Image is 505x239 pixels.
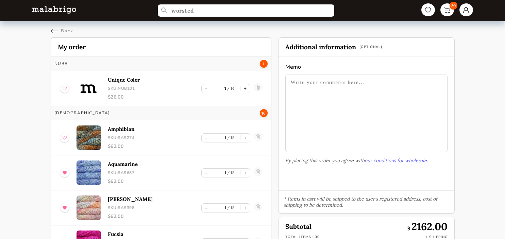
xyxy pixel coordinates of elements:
p: $ 62.00 [108,178,202,185]
button: - [202,134,211,142]
span: $ [407,225,411,232]
p: SKU: RAS398 [108,205,202,210]
img: 0.jpg [77,195,101,220]
div: Back [51,28,73,34]
label: (Optional) [359,45,382,49]
p: Aquamarine [108,161,202,167]
label: 15 [226,205,235,210]
span: 30 [450,2,457,10]
p: $ 62.00 [108,143,202,150]
label: Memo [285,63,448,71]
p: SKU: RAS274 [108,135,202,140]
img: 0.jpg [77,160,101,185]
h2: My order [51,38,271,56]
button: - [202,204,211,212]
button: - [202,169,211,177]
p: SKU: RAS687 [108,170,202,175]
button: + [240,134,250,142]
p: Fucsia [108,231,202,237]
a: our conditions for wholesale. [365,157,428,164]
h3: Nube [54,61,68,67]
h3: [DEMOGRAPHIC_DATA] [54,110,110,116]
p: $ 62.00 [108,213,202,220]
img: L5WsItTXhTFtyxb3tkNoXNspfcfOAAWlbXYcuBTUg0FA22wzaAJ6kXiYLTb6coiuTfQf1mE2HwVko7IAAAAASUVORK5CYII= [32,6,76,13]
button: + [240,169,250,177]
img: 0.jpg [77,76,101,101]
input: Search... [158,4,334,17]
p: [PERSON_NAME] [108,196,202,202]
h2: Additional information [279,38,454,56]
img: 0.jpg [77,125,101,150]
p: By placing this order you agree with [285,157,448,164]
button: + [240,84,250,93]
label: 15 [226,170,235,175]
p: 2162.00 [407,220,448,233]
p: * Items in cart will be shipped to the user's registered address, cost of shipping to be determined. [279,190,454,213]
p: Amphibian [108,126,202,132]
strong: Subtotal [285,222,312,231]
span: 16 [260,109,268,117]
label: 14 [226,86,235,91]
label: 15 [226,135,235,140]
a: 30 [440,3,454,16]
span: 1 [260,60,268,68]
p: SKU: NUB101 [108,86,202,91]
button: - [202,84,211,93]
p: $ 26.00 [108,94,202,100]
button: + [240,204,250,212]
p: Unique Color [108,76,202,83]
